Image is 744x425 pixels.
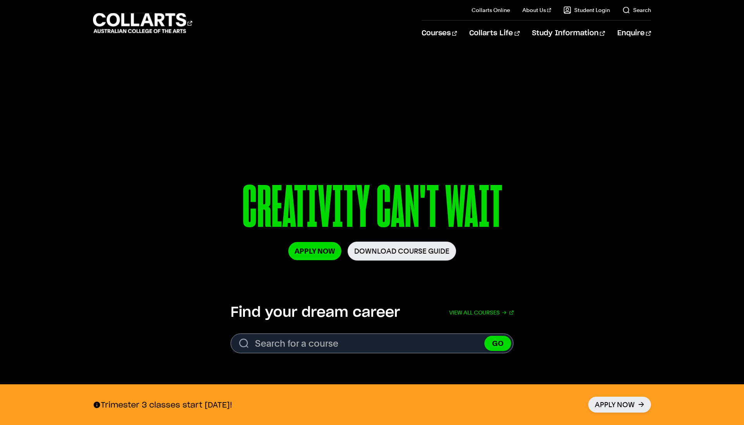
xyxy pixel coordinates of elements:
p: CREATIVITY CAN'T WAIT [156,178,588,242]
a: Download Course Guide [348,242,456,261]
a: Search [622,6,651,14]
button: GO [484,336,511,351]
div: Go to homepage [93,12,192,34]
a: Enquire [617,21,651,46]
a: Apply Now [288,242,341,260]
p: Trimester 3 classes start [DATE]! [93,400,232,410]
a: Collarts Online [472,6,510,14]
a: Student Login [563,6,610,14]
a: Study Information [532,21,605,46]
h2: Find your dream career [231,304,400,321]
a: Collarts Life [469,21,519,46]
input: Search for a course [231,333,513,353]
a: Apply Now [588,397,651,413]
a: View all courses [449,304,513,321]
a: Courses [422,21,457,46]
form: Search [231,333,513,353]
a: About Us [522,6,551,14]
